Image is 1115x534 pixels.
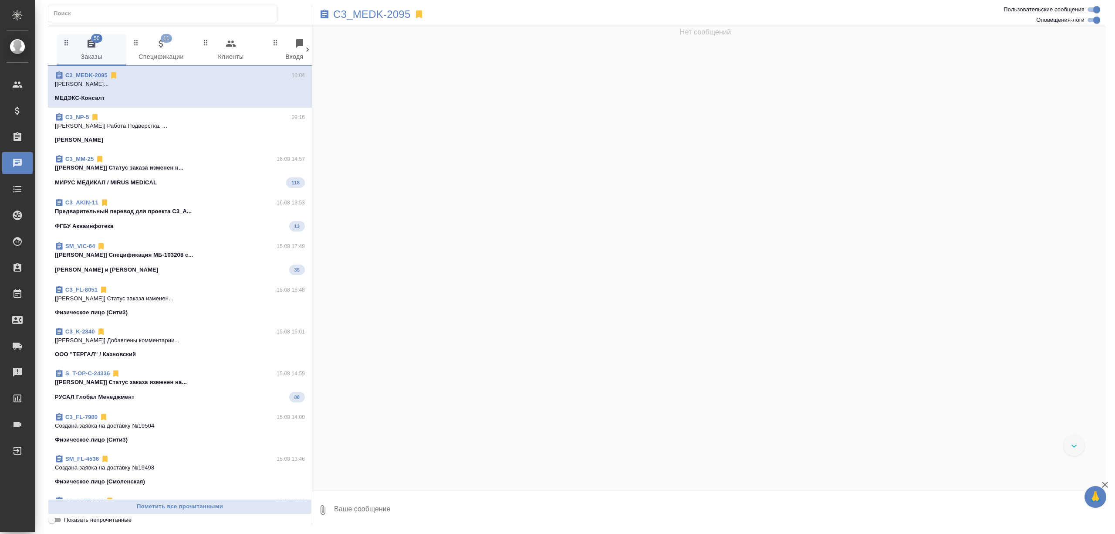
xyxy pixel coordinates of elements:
[65,114,89,120] a: C3_NP-5
[277,369,305,378] p: 15.08 14:59
[48,150,312,193] div: C3_MM-2516.08 14:57[[PERSON_NAME]] Статус заказа изменен н...МИРУС МЕДИКАЛ / MIRUS MEDICAL118
[65,72,108,78] a: C3_MEDK-2095
[55,178,157,187] p: МИРУС МЕДИКАЛ / MIRUS MEDICAL
[48,491,312,533] div: C3_ASTPH-4615.08 12:46[[PERSON_NAME] по ка...АСТ Издательство
[53,502,307,512] span: Пометить все прочитанными
[1003,5,1085,14] span: Пользовательские сообщения
[1036,16,1085,24] span: Оповещения-логи
[65,156,94,162] a: C3_MM-25
[55,477,145,486] p: Физическое лицо (Смоленская)
[55,222,114,231] p: ФГБУ Акваинфотека
[55,378,305,387] p: [[PERSON_NAME]] Статус заказа изменен на...
[48,66,312,108] div: C3_MEDK-209510:04[[PERSON_NAME]...МЕДЭКС-Консалт
[64,516,132,524] span: Показать непрочитанные
[55,422,305,430] p: Создана заявка на доставку №19504
[277,327,305,336] p: 15.08 15:01
[277,455,305,463] p: 15.08 13:46
[271,38,280,47] svg: Зажми и перетащи, чтобы поменять порядок вкладок
[109,71,118,80] svg: Отписаться
[55,435,128,444] p: Физическое лицо (Сити3)
[277,286,305,294] p: 15.08 15:48
[277,198,305,207] p: 16.08 13:53
[48,408,312,449] div: C3_FL-798015.08 14:00Создана заявка на доставку №19504Физическое лицо (Сити3)
[132,38,140,47] svg: Зажми и перетащи, чтобы поменять порядок вкладок
[277,413,305,422] p: 15.08 14:00
[55,393,135,401] p: РУСАЛ Глобал Менеджмент
[48,237,312,280] div: SM_VIC-6415.08 17:49[[PERSON_NAME]] Спецификация МБ-103208 с...[PERSON_NAME] и [PERSON_NAME]35
[97,327,105,336] svg: Отписаться
[91,34,102,43] span: 50
[48,499,312,514] button: Пометить все прочитанными
[161,34,172,43] span: 11
[202,38,210,47] svg: Зажми и перетащи, чтобы поменять порядок вкладок
[48,449,312,491] div: SM_FL-453615.08 13:46Создана заявка на доставку №19498Физическое лицо (Смоленская)
[105,497,114,505] svg: Отписаться
[55,350,136,359] p: ООО "ТЕРГАЛ" / Казновский
[55,294,305,303] p: [[PERSON_NAME]] Статус заказа изменен...
[95,155,104,163] svg: Отписаться
[55,463,305,472] p: Создана заявка на доставку №19498
[91,113,99,122] svg: Отписаться
[277,155,305,163] p: 16.08 14:57
[55,136,103,144] p: [PERSON_NAME]
[55,251,305,259] p: [[PERSON_NAME]] Спецификация МБ-103208 с...
[65,370,110,377] a: S_T-OP-C-24336
[271,38,330,62] span: Входящие
[277,242,305,251] p: 15.08 17:49
[65,243,95,249] a: SM_VIC-64
[289,393,305,401] span: 88
[100,198,109,207] svg: Отписаться
[55,80,305,88] p: [[PERSON_NAME]...
[201,38,260,62] span: Клиенты
[291,71,305,80] p: 10:04
[48,193,312,237] div: C3_AKIN-1116.08 13:53Предварительный перевод для проекта C3_A...ФГБУ Акваинфотека13
[54,7,277,20] input: Поиск
[65,328,95,335] a: C3_K-2840
[286,178,305,187] span: 118
[99,413,108,422] svg: Отписаться
[97,242,105,251] svg: Отписаться
[48,108,312,150] div: C3_NP-509:16[[PERSON_NAME]] Работа Подверстка. ...[PERSON_NAME]
[55,265,158,274] p: [PERSON_NAME] и [PERSON_NAME]
[55,336,305,345] p: [[PERSON_NAME]] Добавлены комментарии...
[48,280,312,322] div: C3_FL-805115.08 15:48[[PERSON_NAME]] Статус заказа изменен...Физическое лицо (Сити3)
[132,38,191,62] span: Спецификации
[55,163,305,172] p: [[PERSON_NAME]] Статус заказа изменен н...
[1088,488,1103,506] span: 🙏
[62,38,71,47] svg: Зажми и перетащи, чтобы поменять порядок вкладок
[55,122,305,130] p: [[PERSON_NAME]] Работа Подверстка. ...
[65,199,98,206] a: C3_AKIN-11
[99,286,108,294] svg: Отписаться
[48,322,312,364] div: C3_K-284015.08 15:01[[PERSON_NAME]] Добавлены комментарии...ООО "ТЕРГАЛ" / Казновский
[333,10,410,19] a: C3_MEDK-2095
[65,286,98,293] a: C3_FL-8051
[55,308,128,317] p: Физическое лицо (Сити3)
[101,455,109,463] svg: Отписаться
[65,497,104,504] a: C3_ASTPH-46
[55,207,305,216] p: Предварительный перевод для проекта C3_A...
[48,364,312,408] div: S_T-OP-C-2433615.08 14:59[[PERSON_NAME]] Статус заказа изменен на...РУСАЛ Глобал Менеджмент88
[291,113,305,122] p: 09:16
[680,27,731,37] span: Нет сообщений
[65,456,99,462] a: SM_FL-4536
[62,38,121,62] span: Заказы
[289,222,305,231] span: 13
[277,497,305,505] p: 15.08 12:46
[65,414,98,420] a: C3_FL-7980
[111,369,120,378] svg: Отписаться
[55,94,105,102] p: МЕДЭКС-Консалт
[289,265,305,274] span: 35
[1085,486,1106,508] button: 🙏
